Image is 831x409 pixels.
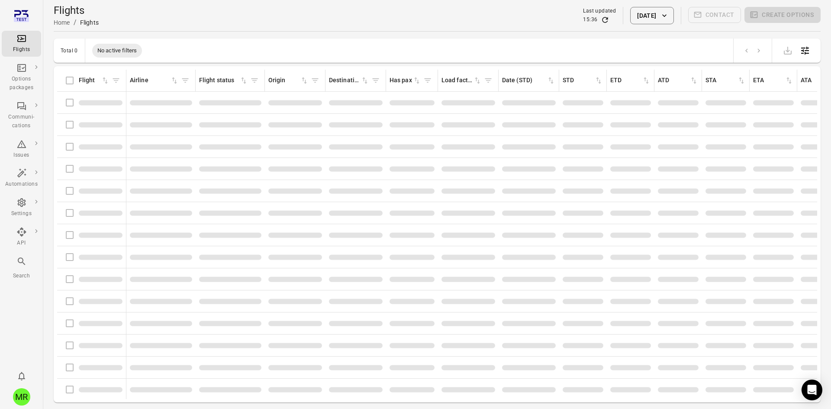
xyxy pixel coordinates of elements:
a: Issues [2,136,41,162]
nav: pagination navigation [741,45,765,56]
span: No active filters [92,46,142,55]
h1: Flights [54,3,99,17]
div: Sort by has pax in ascending order [390,76,421,85]
div: Last updated [583,7,616,16]
div: Open Intercom Messenger [802,380,822,400]
div: Sort by flight in ascending order [79,76,110,85]
div: Sort by load factor in ascending order [441,76,482,85]
div: Flights [5,45,38,54]
div: Sort by STA in ascending order [705,76,746,85]
a: Automations [2,165,41,191]
button: Open table configuration [796,42,814,59]
a: Settings [2,195,41,221]
nav: Breadcrumbs [54,17,99,28]
li: / [74,17,77,28]
a: Communi-cations [2,98,41,133]
div: Sort by flight status in ascending order [199,76,248,85]
div: Options packages [5,75,38,92]
span: Filter by load factor [482,74,495,87]
button: Notifications [13,367,30,385]
span: Filter by flight [110,74,122,87]
button: Refresh data [601,16,609,24]
span: Filter by destination [369,74,382,87]
span: Filter by flight status [248,74,261,87]
a: Flights [2,31,41,57]
span: Filter by has pax [421,74,434,87]
button: Search [2,254,41,283]
div: Sort by ATD in ascending order [658,76,698,85]
div: Sort by airline in ascending order [130,76,179,85]
a: Home [54,19,70,26]
div: 15:36 [583,16,597,24]
div: Settings [5,209,38,218]
div: Sort by origin in ascending order [268,76,309,85]
div: Sort by ETD in ascending order [610,76,651,85]
span: Please make a selection to create an option package [744,7,821,24]
div: Sort by date (STD) in ascending order [502,76,555,85]
span: Filter by airline [179,74,192,87]
div: Sort by ETA in ascending order [753,76,793,85]
div: Issues [5,151,38,160]
button: [DATE] [630,7,673,24]
div: Flights [80,18,99,27]
span: Filter by origin [309,74,322,87]
div: MR [13,388,30,406]
div: API [5,239,38,248]
button: Maurice Robin Nicholas [10,385,34,409]
span: Please make a selection to create communications [688,7,741,24]
div: Automations [5,180,38,189]
div: Search [5,272,38,280]
a: API [2,224,41,250]
span: Please make a selection to export [779,46,796,54]
a: Options packages [2,60,41,95]
div: Total 0 [61,48,78,54]
div: Sort by STD in ascending order [563,76,603,85]
div: Sort by destination in ascending order [329,76,369,85]
div: Communi-cations [5,113,38,130]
